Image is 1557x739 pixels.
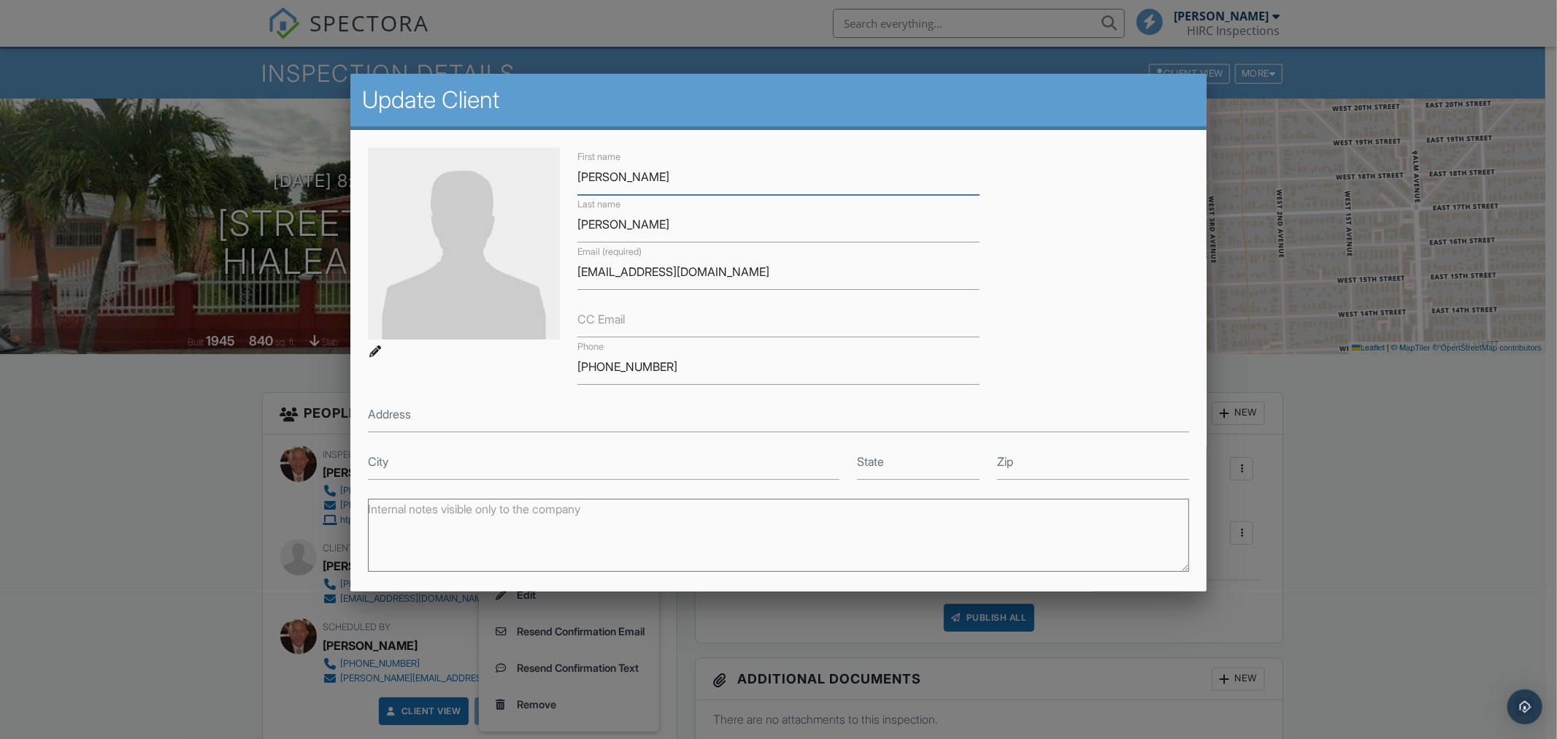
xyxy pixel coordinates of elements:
label: First name [577,150,620,164]
label: State [857,453,884,470]
label: Zip [997,453,1013,470]
label: City [368,453,388,470]
label: Phone [577,340,604,353]
img: default-user-f0147aede5fd5fa78ca7ade42f37bd4542148d508eef1c3d3ea960f66861d68b.jpg [368,148,560,340]
label: Internal notes visible only to the company [368,501,580,517]
label: CC Email [577,311,625,327]
h2: Update Client [362,85,1195,115]
label: Last name [577,198,620,211]
label: Address [368,406,411,422]
div: Open Intercom Messenger [1507,689,1542,724]
label: Email (required) [577,245,642,259]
